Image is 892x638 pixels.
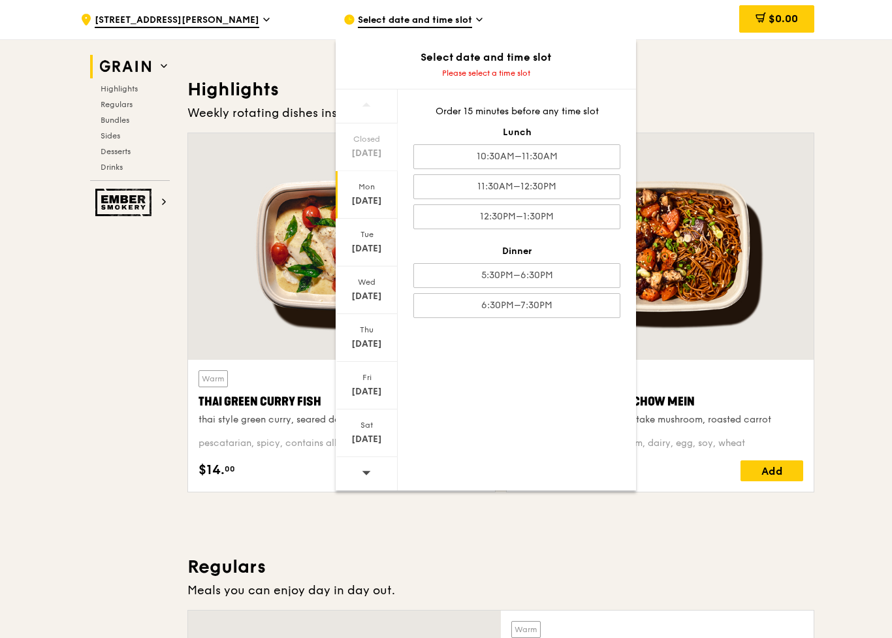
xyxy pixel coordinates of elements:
div: [DATE] [338,385,396,398]
div: Thu [338,325,396,335]
span: Regulars [101,100,133,109]
span: Bundles [101,116,129,125]
div: 5:30PM–6:30PM [413,263,620,288]
img: Ember Smokery web logo [95,189,155,216]
span: Desserts [101,147,131,156]
div: Wed [338,277,396,287]
div: [DATE] [338,338,396,351]
div: Warm [199,370,228,387]
div: Order 15 minutes before any time slot [413,105,620,118]
div: 12:30PM–1:30PM [413,204,620,229]
div: hong kong egg noodle, shiitake mushroom, roasted carrot [517,413,803,426]
div: pescatarian, spicy, contains allium, dairy, shellfish, soy, wheat [199,437,485,450]
div: Mon [338,182,396,192]
span: 00 [225,464,235,474]
div: [DATE] [338,195,396,208]
div: Tue [338,229,396,240]
div: Fri [338,372,396,383]
div: Weekly rotating dishes inspired by flavours from around the world. [187,104,814,122]
div: thai style green curry, seared dory, butterfly blue pea rice [199,413,485,426]
div: Please select a time slot [336,68,636,78]
div: Closed [338,134,396,144]
div: [DATE] [338,290,396,303]
div: [DATE] [338,433,396,446]
div: Lunch [413,126,620,139]
div: 11:30AM–12:30PM [413,174,620,199]
span: $14. [199,460,225,480]
div: Warm [511,621,541,638]
img: Grain web logo [95,55,155,78]
span: Drinks [101,163,123,172]
div: Meals you can enjoy day in day out. [187,581,814,599]
h3: Highlights [187,78,814,101]
span: Highlights [101,84,138,93]
div: 10:30AM–11:30AM [413,144,620,169]
div: Dinner [413,245,620,258]
span: Select date and time slot [358,14,472,28]
div: [DATE] [338,242,396,255]
div: 6:30PM–7:30PM [413,293,620,318]
div: Add [741,460,803,481]
span: [STREET_ADDRESS][PERSON_NAME] [95,14,259,28]
h3: Regulars [187,555,814,579]
div: Thai Green Curry Fish [199,392,485,411]
div: high protein, contains allium, dairy, egg, soy, wheat [517,437,803,450]
span: $0.00 [769,12,798,25]
div: [DATE] [338,147,396,160]
div: Sat [338,420,396,430]
span: Sides [101,131,120,140]
div: Hikari Miso Chicken Chow Mein [517,392,803,411]
div: Select date and time slot [336,50,636,65]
